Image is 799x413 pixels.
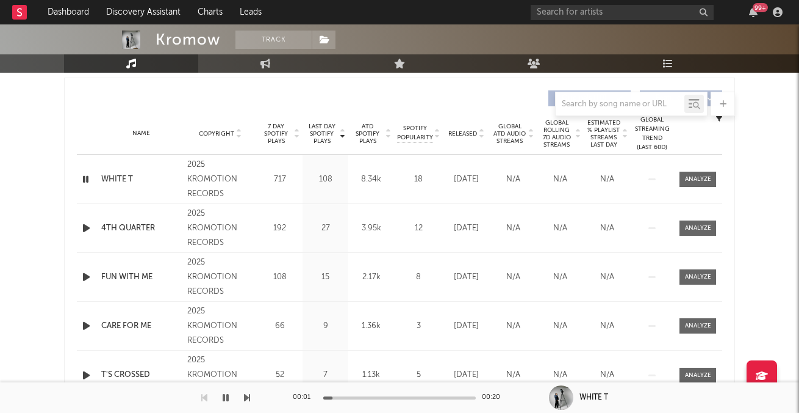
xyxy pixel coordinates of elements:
span: Released [448,130,477,137]
div: N/A [493,369,534,381]
a: CARE FOR ME [101,320,181,332]
span: Last Day Spotify Plays [306,123,338,145]
div: 00:20 [482,390,506,405]
span: Spotify Popularity [397,124,433,142]
div: N/A [493,271,534,283]
div: 3 [397,320,440,332]
span: ATD Spotify Plays [351,123,384,145]
div: 2025 KROMOTION RECORDS [187,304,254,348]
div: 52 [260,369,299,381]
div: 18 [397,174,440,186]
div: [DATE] [446,320,487,332]
div: 9 [306,320,345,332]
div: N/A [587,174,628,186]
div: 00:01 [293,390,317,405]
span: 7 Day Spotify Plays [260,123,292,145]
a: FUN WITH ME [101,271,181,283]
a: T'S CROSSED [101,369,181,381]
div: N/A [540,369,581,381]
div: 2.17k [351,271,391,283]
div: 192 [260,222,299,235]
a: 4TH QUARTER [101,222,181,235]
div: 66 [260,320,299,332]
div: 2025 KROMOTION RECORDS [187,255,254,299]
button: 99+ [749,7,758,17]
div: N/A [493,222,534,235]
div: 3.95k [351,222,391,235]
div: N/A [587,320,628,332]
div: 12 [397,222,440,235]
div: 99 + [753,3,768,12]
div: 1.13k [351,369,391,381]
button: Track [235,31,312,49]
div: N/A [587,271,628,283]
div: N/A [540,271,581,283]
div: 717 [260,174,299,186]
span: Copyright [199,130,234,137]
div: [DATE] [446,369,487,381]
div: [DATE] [446,222,487,235]
button: Features(0) [640,90,722,106]
button: Originals(10) [548,90,631,106]
input: Search by song name or URL [556,100,684,109]
div: 2025 KROMOTION RECORDS [187,158,254,202]
div: N/A [587,222,628,235]
div: 15 [306,271,345,283]
div: 8 [397,271,440,283]
div: N/A [493,174,534,186]
div: Global Streaming Trend (Last 60D) [634,115,670,152]
div: 5 [397,369,440,381]
span: Global Rolling 7D Audio Streams [540,119,573,148]
div: 1.36k [351,320,391,332]
div: WHITE T [579,392,608,403]
span: Global ATD Audio Streams [493,123,526,145]
div: N/A [493,320,534,332]
div: 108 [260,271,299,283]
div: [DATE] [446,174,487,186]
div: 2025 KROMOTION RECORDS [187,353,254,397]
div: 2025 KROMOTION RECORDS [187,206,254,250]
div: Kromow [156,31,220,49]
span: Estimated % Playlist Streams Last Day [587,119,620,148]
a: WHITE T [101,174,181,186]
div: N/A [540,174,581,186]
div: Name [101,129,181,138]
div: 8.34k [351,174,391,186]
div: [DATE] [446,271,487,283]
div: 7 [306,369,345,381]
div: N/A [540,320,581,332]
div: 108 [306,174,345,186]
div: N/A [587,369,628,381]
div: N/A [540,222,581,235]
input: Search for artists [531,5,714,20]
div: 27 [306,222,345,235]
